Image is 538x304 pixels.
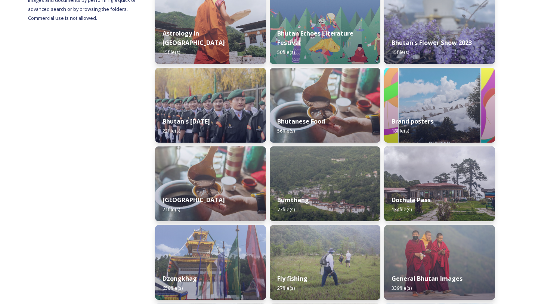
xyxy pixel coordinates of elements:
span: 22 file(s) [163,127,180,134]
span: 339 file(s) [392,285,412,291]
span: 50 file(s) [277,49,295,55]
strong: Bhutan Echoes Literature Festival [277,29,353,47]
span: 21 file(s) [163,206,180,213]
strong: Bhutan's Flower Show 2023 [392,39,472,47]
span: 56 file(s) [277,127,295,134]
span: 650 file(s) [163,285,183,291]
img: Bumdeling%2520090723%2520by%2520Amp%2520Sripimanwat-4%25202.jpg [155,146,266,221]
img: MarcusWestbergBhutanHiRes-23.jpg [384,225,495,300]
span: 15 file(s) [163,49,180,55]
strong: General Bhutan Images [392,274,463,283]
span: 18 file(s) [392,127,409,134]
strong: Brand posters [392,117,433,125]
span: 27 file(s) [277,285,295,291]
span: 134 file(s) [392,206,412,213]
strong: [GEOGRAPHIC_DATA] [163,196,225,204]
img: Bhutan_Believe_800_1000_4.jpg [384,68,495,143]
strong: Bumthang [277,196,309,204]
img: Bhutan%2520National%2520Day10.jpg [155,68,266,143]
strong: Dzongkhag [163,274,197,283]
img: by%2520Ugyen%2520Wangchuk14.JPG [270,225,381,300]
strong: Bhutanese Food [277,117,325,125]
img: Bumdeling%2520090723%2520by%2520Amp%2520Sripimanwat-4.jpg [270,68,381,143]
img: Festival%2520Header.jpg [155,225,266,300]
span: 15 file(s) [392,49,409,55]
span: 77 file(s) [277,206,295,213]
strong: Dochula Pass [392,196,430,204]
strong: Bhutan's [DATE] [163,117,210,125]
strong: Astrology in [GEOGRAPHIC_DATA] [163,29,225,47]
img: 2022-10-01%252011.41.43.jpg [384,146,495,221]
strong: Fly fishing [277,274,307,283]
img: Bumthang%2520180723%2520by%2520Amp%2520Sripimanwat-20.jpg [270,146,381,221]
